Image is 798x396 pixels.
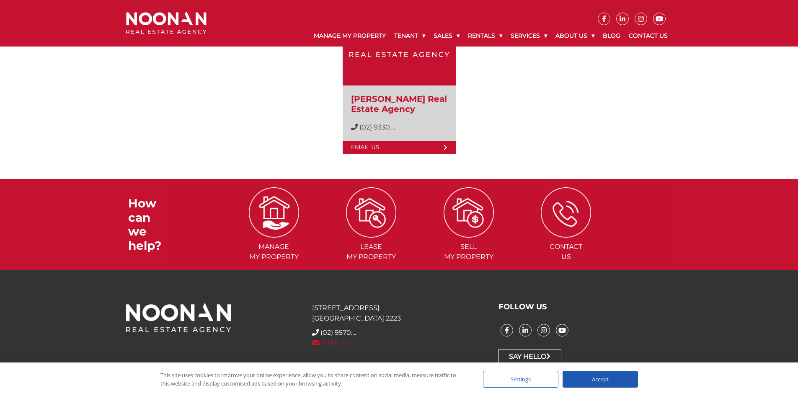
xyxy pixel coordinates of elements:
[343,141,456,154] a: Email Us
[625,25,672,47] a: Contact Us
[498,349,561,364] a: Say Hello
[226,208,322,261] a: ICONS Managemy Property
[444,187,494,238] img: ICONS
[359,123,395,131] a: Click to reveal phone number
[483,371,558,388] div: Settings
[323,242,419,262] span: Lease my Property
[421,242,517,262] span: Sell my Property
[429,25,464,47] a: Sales
[312,339,351,347] a: EMAIL US
[506,25,551,47] a: Services
[160,371,466,388] div: This site uses cookies to improve your online experience, allow you to share content on social me...
[421,208,517,261] a: ICONS Sellmy Property
[464,25,506,47] a: Rentals
[599,25,625,47] a: Blog
[126,12,207,34] img: Noonan Real Estate Agency
[320,329,356,336] a: Click to reveal phone number
[390,25,429,47] a: Tenant
[498,303,672,312] h3: FOLLOW US
[359,123,395,131] span: (02) 9330....
[249,187,299,238] img: ICONS
[518,208,614,261] a: ICONS ContactUs
[351,94,447,114] h3: [PERSON_NAME] Real Estate Agency
[563,371,638,388] div: Accept
[226,242,322,262] span: Manage my Property
[310,25,390,47] a: Manage My Property
[320,329,356,336] span: (02) 9570....
[551,25,599,47] a: About Us
[346,187,396,238] img: ICONS
[541,187,591,238] img: ICONS
[312,303,486,324] p: [STREET_ADDRESS] [GEOGRAPHIC_DATA] 2223
[128,197,170,253] h3: How can we help?
[518,242,614,262] span: Contact Us
[323,208,419,261] a: ICONS Leasemy Property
